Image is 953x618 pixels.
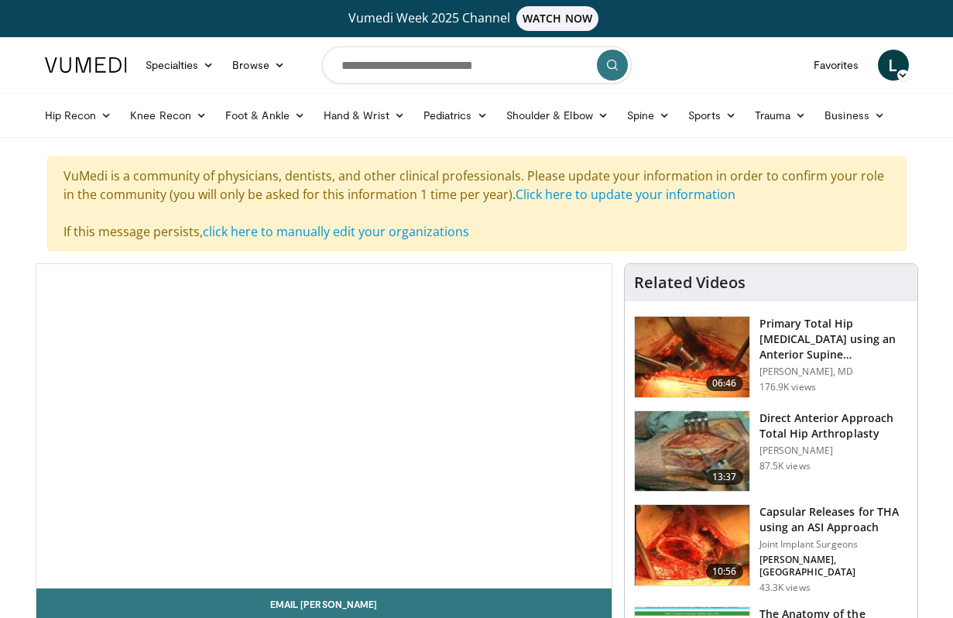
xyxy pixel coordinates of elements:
h3: Direct Anterior Approach Total Hip Arthroplasty [759,410,908,441]
a: Trauma [746,100,816,131]
a: Click here to update your information [516,186,735,203]
a: Foot & Ankle [216,100,314,131]
span: 10:56 [706,564,743,579]
a: 06:46 Primary Total Hip [MEDICAL_DATA] using an Anterior Supine Intermuscula… [PERSON_NAME], MD 1... [634,316,908,398]
h4: Related Videos [634,273,746,292]
p: 176.9K views [759,381,816,393]
p: 87.5K views [759,460,811,472]
a: Spine [618,100,679,131]
img: VuMedi Logo [45,57,127,73]
p: [PERSON_NAME], [GEOGRAPHIC_DATA] [759,554,908,579]
h3: Capsular Releases for THA using an ASI Approach [759,504,908,535]
p: 43.3K views [759,582,811,594]
span: 06:46 [706,376,743,391]
a: Browse [223,50,294,81]
img: 294118_0000_1.png.150x105_q85_crop-smart_upscale.jpg [635,411,749,492]
a: click here to manually edit your organizations [203,223,469,240]
a: 10:56 Capsular Releases for THA using an ASI Approach Joint Implant Surgeons [PERSON_NAME], [GEOG... [634,504,908,594]
a: Hand & Wrist [314,100,414,131]
div: VuMedi is a community of physicians, dentists, and other clinical professionals. Please update yo... [47,156,907,251]
a: Sports [679,100,746,131]
span: 13:37 [706,469,743,485]
p: Joint Implant Surgeons [759,538,908,551]
span: WATCH NOW [516,6,598,31]
a: Hip Recon [36,100,122,131]
a: Specialties [136,50,224,81]
a: Shoulder & Elbow [497,100,618,131]
a: Vumedi Week 2025 ChannelWATCH NOW [47,6,907,31]
input: Search topics, interventions [322,46,632,84]
a: Business [815,100,894,131]
a: L [878,50,909,81]
a: Pediatrics [414,100,497,131]
a: Favorites [804,50,869,81]
a: 13:37 Direct Anterior Approach Total Hip Arthroplasty [PERSON_NAME] 87.5K views [634,410,908,493]
p: [PERSON_NAME], MD [759,366,908,378]
img: 263423_3.png.150x105_q85_crop-smart_upscale.jpg [635,317,749,397]
p: [PERSON_NAME] [759,445,908,457]
a: Knee Recon [121,100,216,131]
h3: Primary Total Hip [MEDICAL_DATA] using an Anterior Supine Intermuscula… [759,316,908,362]
video-js: Video Player [36,264,612,589]
img: 314571_3.png.150x105_q85_crop-smart_upscale.jpg [635,505,749,585]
